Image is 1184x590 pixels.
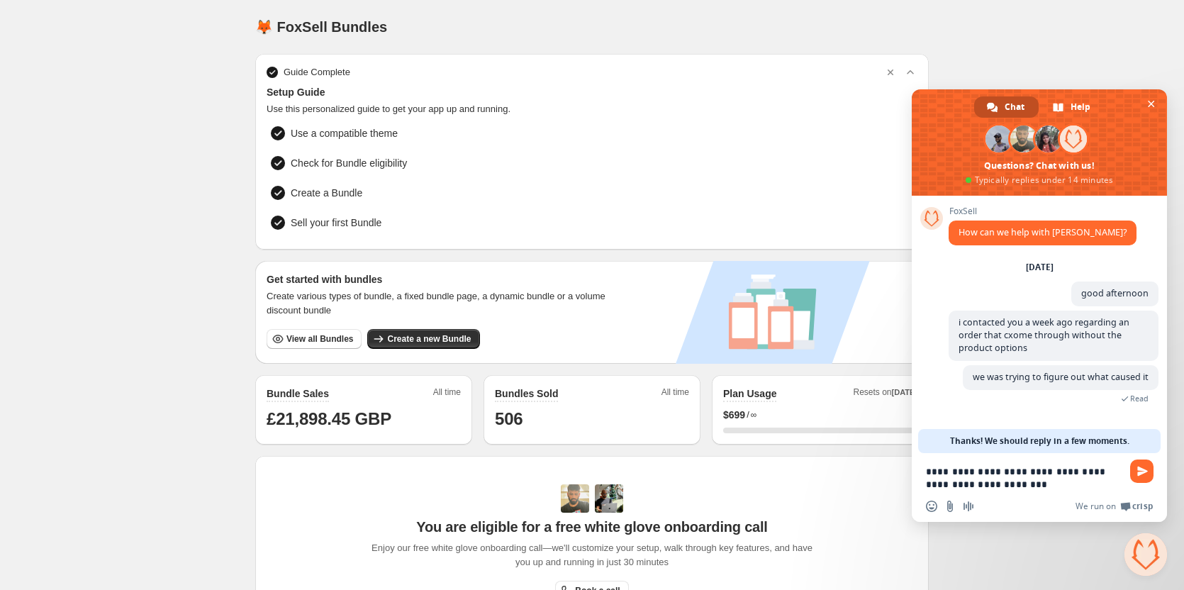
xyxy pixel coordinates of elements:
div: [DATE] [1026,263,1054,272]
span: Send [1130,460,1154,483]
h1: 506 [495,408,689,430]
span: All time [661,386,689,402]
span: Insert an emoji [926,501,937,512]
textarea: Compose your message... [926,465,1122,491]
span: Use this personalized guide to get your app up and running. [267,102,917,116]
span: Create a Bundle [291,186,362,200]
h3: Get started with bundles [267,272,619,286]
h2: Bundles Sold [495,386,558,401]
span: Setup Guide [267,85,917,99]
button: View all Bundles [267,329,362,349]
span: View all Bundles [286,333,353,345]
span: we was trying to figure out what caused it [973,371,1149,383]
div: Chat [974,96,1039,118]
span: Use a compatible theme [291,126,398,140]
span: Help [1071,96,1090,118]
span: Sell your first Bundle [291,216,381,230]
span: $ 699 [723,408,745,422]
span: Create various types of bundle, a fixed bundle page, a dynamic bundle or a volume discount bundle [267,289,619,318]
span: How can we help with [PERSON_NAME]? [959,226,1127,238]
div: Help [1040,96,1105,118]
span: Check for Bundle eligibility [291,156,407,170]
span: You are eligible for a free white glove onboarding call [416,518,767,535]
span: [DATE] [892,388,917,396]
h1: £21,898.45 GBP [267,408,461,430]
span: All time [433,386,461,402]
span: Close chat [1144,96,1158,111]
span: Create a new Bundle [387,333,471,345]
span: good afternoon [1081,287,1149,299]
img: Adi [561,484,589,513]
h1: 🦊 FoxSell Bundles [255,18,387,35]
span: Read [1130,394,1149,403]
div: / [723,408,917,422]
span: Chat [1005,96,1024,118]
div: Close chat [1124,533,1167,576]
span: ∞ [751,409,757,421]
span: Resets on [854,386,918,402]
span: i contacted you a week ago regarding an order that cxome through without the product options [959,316,1129,354]
h2: Plan Usage [723,386,776,401]
a: We run onCrisp [1076,501,1153,512]
span: Thanks! We should reply in a few moments. [950,429,1129,453]
span: Send a file [944,501,956,512]
span: Crisp [1132,501,1153,512]
button: Create a new Bundle [367,329,479,349]
span: Audio message [963,501,974,512]
span: FoxSell [949,206,1136,216]
span: We run on [1076,501,1116,512]
span: Guide Complete [284,65,350,79]
img: Prakhar [595,484,623,513]
span: Enjoy our free white glove onboarding call—we'll customize your setup, walk through key features,... [364,541,820,569]
h2: Bundle Sales [267,386,329,401]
